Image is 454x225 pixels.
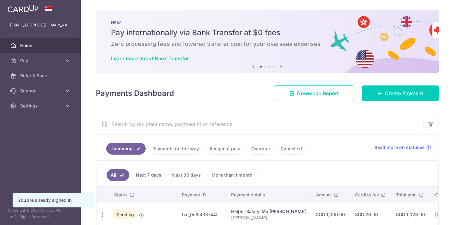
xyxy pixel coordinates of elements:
[375,144,431,151] a: Read more on statuses
[111,20,424,25] p: NEW
[206,143,245,155] a: Recipient paid
[106,143,146,155] a: Upcoming
[20,58,62,64] span: Pay
[132,169,166,181] a: Next 7 days
[316,192,332,198] span: Amount
[20,73,62,79] span: Refer & Save
[274,85,354,101] a: Download Report
[168,169,205,181] a: Next 30 days
[207,169,257,181] a: More than 1 month
[148,143,203,155] a: Payments on the way
[111,55,189,62] a: Learn more about Bank Transfer
[231,208,306,215] div: Helper Salary. Ma [PERSON_NAME]
[362,85,439,101] a: Create Payment
[297,90,339,97] span: Download Report
[355,192,379,198] span: CardUp fee
[396,192,417,198] span: Total amt.
[226,187,311,203] th: Payment details
[111,40,424,48] h6: Zero processing fees and lowered transfer cost for your overseas expenses
[96,88,174,99] h4: Payments Dashboard
[231,215,306,221] p: [PERSON_NAME]
[20,103,62,109] span: Settings
[114,192,128,198] span: Status
[8,5,38,13] img: CardUp
[107,169,129,181] a: All
[114,210,137,219] span: Pending
[20,88,62,94] span: Support
[111,28,424,38] h5: Pay internationally via Bank Transfer at $0 fees
[385,90,423,97] span: Create Payment
[20,42,62,49] span: Home
[177,187,226,203] th: Payment ID
[10,22,71,28] p: [EMAIL_ADDRESS][DOMAIN_NAME]
[96,114,423,134] input: Search by recipient name, payment id or reference
[96,10,439,73] img: Bank transfer banner
[276,143,306,155] a: Cancelled
[18,197,88,203] div: You are already signed in
[375,144,425,151] span: Read more on statuses
[247,143,274,155] a: Overdue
